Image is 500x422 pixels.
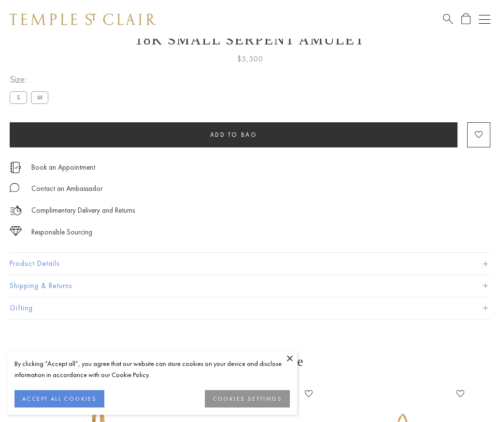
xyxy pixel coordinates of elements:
[10,275,490,297] button: Shipping & Returns
[10,91,27,103] label: S
[237,53,263,65] span: $5,500
[31,226,92,238] div: Responsible Sourcing
[31,162,95,173] a: Book an Appointment
[443,13,453,25] a: Search
[10,226,22,236] img: icon_sourcing.svg
[31,204,135,217] p: Complimentary Delivery and Returns
[10,122,457,147] button: Add to bag
[10,183,19,192] img: MessageIcon-01_2.svg
[205,390,290,407] button: COOKIES SETTINGS
[461,13,471,25] a: Open Shopping Bag
[31,183,102,195] div: Contact an Ambassador
[10,72,52,87] span: Size:
[10,204,22,217] img: icon_delivery.svg
[14,358,290,380] div: By clicking “Accept all”, you agree that our website can store cookies on your device and disclos...
[14,390,104,407] button: ACCEPT ALL COOKIES
[10,297,490,319] button: Gifting
[210,131,257,139] span: Add to bag
[31,91,48,103] label: M
[479,14,490,25] button: Open navigation
[10,14,156,25] img: Temple St. Clair
[10,31,490,48] h1: 18K Small Serpent Amulet
[10,162,21,173] img: icon_appointment.svg
[10,253,490,275] button: Product Details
